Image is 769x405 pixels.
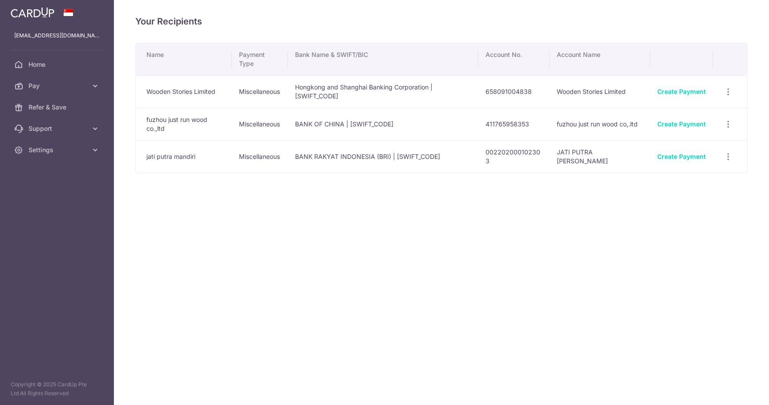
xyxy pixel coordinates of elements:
[288,108,478,140] td: BANK OF CHINA | [SWIFT_CODE]
[136,140,232,173] td: jati putra mandiri
[232,108,287,140] td: Miscellaneous
[232,43,287,75] th: Payment Type
[550,75,650,108] td: Wooden Stories Limited
[550,108,650,140] td: fuzhou just run wood co,.ltd
[135,14,748,28] h4: Your Recipients
[478,108,550,140] td: 411765958353
[478,140,550,173] td: 002202000102303
[657,88,706,95] a: Create Payment
[232,75,287,108] td: Miscellaneous
[28,103,87,112] span: Refer & Save
[28,81,87,90] span: Pay
[288,140,478,173] td: BANK RAKYAT INDONESIA (BRI) | [SWIFT_CODE]
[28,146,87,154] span: Settings
[136,75,232,108] td: Wooden Stories Limited
[11,7,54,18] img: CardUp
[288,75,478,108] td: Hongkong and Shanghai Banking Corporation | [SWIFT_CODE]
[28,60,87,69] span: Home
[136,43,232,75] th: Name
[550,43,650,75] th: Account Name
[550,140,650,173] td: JATI PUTRA [PERSON_NAME]
[288,43,478,75] th: Bank Name & SWIFT/BIC
[478,75,550,108] td: 658091004838
[657,120,706,128] a: Create Payment
[28,124,87,133] span: Support
[657,153,706,160] a: Create Payment
[14,31,100,40] p: [EMAIL_ADDRESS][DOMAIN_NAME]
[478,43,550,75] th: Account No.
[136,108,232,140] td: fuzhou just run wood co.,ltd
[712,378,760,401] iframe: Opens a widget where you can find more information
[232,140,287,173] td: Miscellaneous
